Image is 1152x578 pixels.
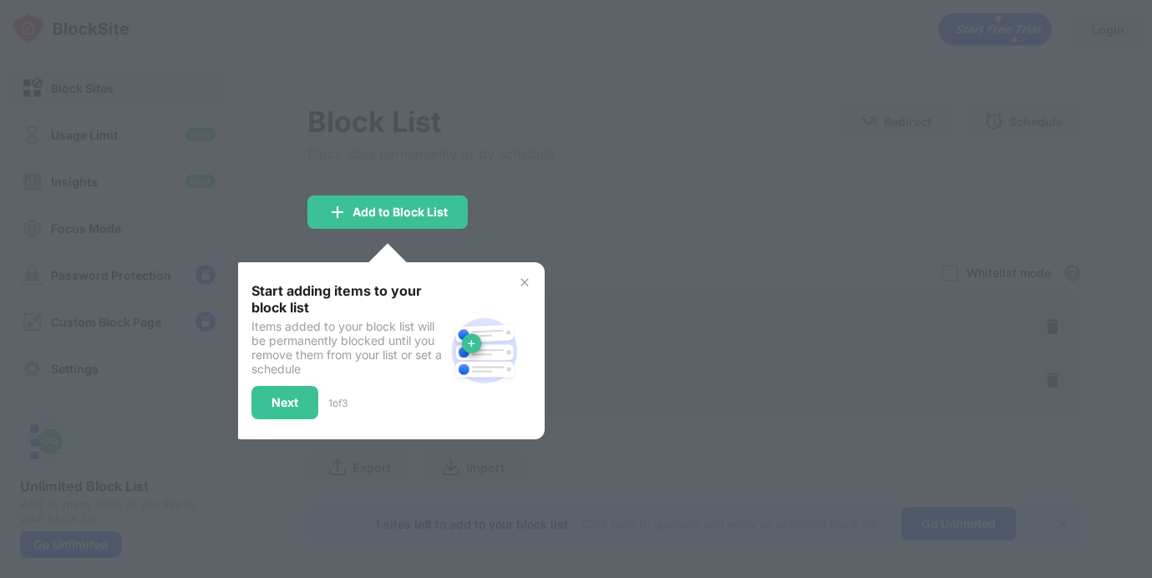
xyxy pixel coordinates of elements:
[251,319,444,376] div: Items added to your block list will be permanently blocked until you remove them from your list o...
[518,276,531,289] img: x-button.svg
[272,396,298,409] div: Next
[353,205,448,219] div: Add to Block List
[328,397,348,409] div: 1 of 3
[251,282,444,316] div: Start adding items to your block list
[444,311,525,391] img: block-site.svg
